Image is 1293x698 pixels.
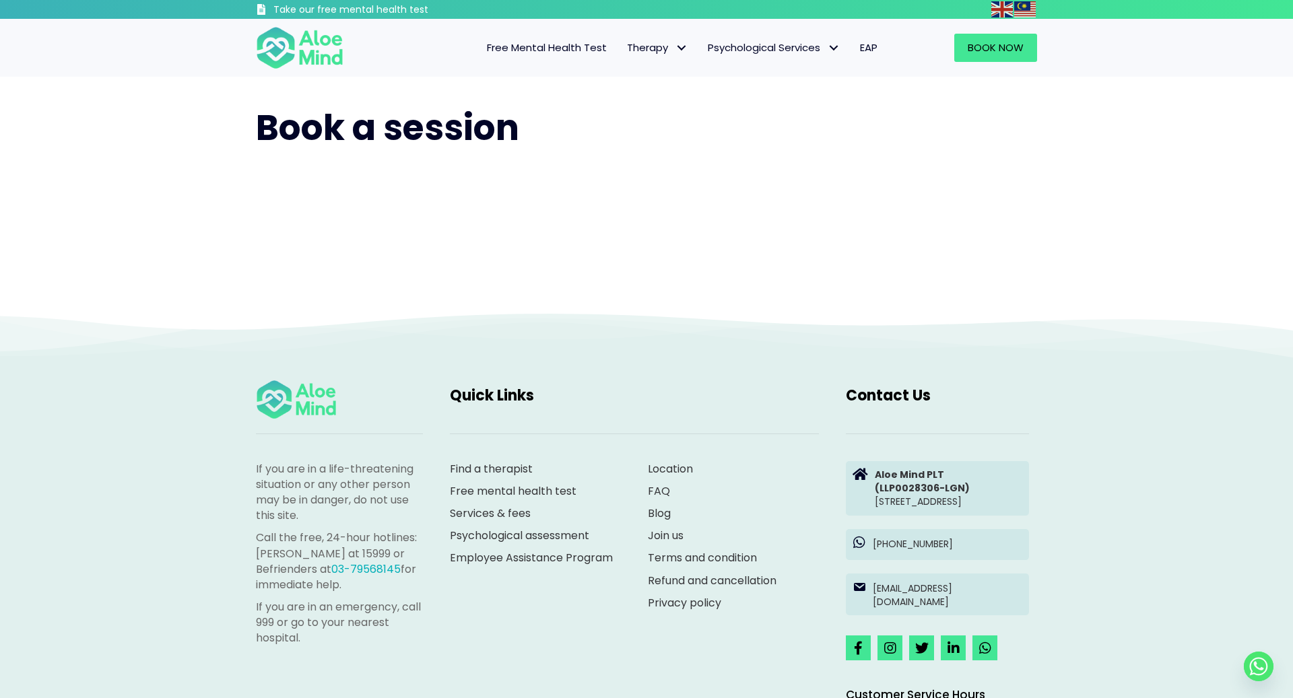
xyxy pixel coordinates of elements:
[256,26,343,70] img: Aloe mind Logo
[846,385,931,406] span: Contact Us
[450,550,613,565] a: Employee Assistance Program
[846,461,1029,516] a: Aloe Mind PLT(LLP0028306-LGN)[STREET_ADDRESS]
[954,34,1037,62] a: Book Now
[708,40,840,55] span: Psychological Services
[991,1,1014,17] a: English
[873,537,1022,551] p: [PHONE_NUMBER]
[846,529,1029,560] a: [PHONE_NUMBER]
[1014,1,1036,18] img: ms
[968,40,1024,55] span: Book Now
[450,528,589,543] a: Psychological assessment
[875,481,970,495] strong: (LLP0028306-LGN)
[273,3,500,17] h3: Take our free mental health test
[991,1,1013,18] img: en
[875,468,944,481] strong: Aloe Mind PLT
[361,34,888,62] nav: Menu
[846,573,1029,616] a: [EMAIL_ADDRESS][DOMAIN_NAME]
[648,483,670,499] a: FAQ
[450,483,576,499] a: Free mental health test
[477,34,617,62] a: Free Mental Health Test
[627,40,688,55] span: Therapy
[331,561,401,577] a: 03-79568145
[256,180,1037,281] iframe: Booking widget
[256,379,337,420] img: Aloe mind Logo
[648,505,671,521] a: Blog
[256,3,500,19] a: Take our free mental health test
[1014,1,1037,17] a: Malay
[860,40,877,55] span: EAP
[256,461,423,524] p: If you are in a life-threatening situation or any other person may be in danger, do not use this ...
[648,550,757,565] a: Terms and condition
[256,103,519,152] span: Book a session
[850,34,888,62] a: EAP
[648,528,684,543] a: Join us
[1244,652,1273,681] a: Whatsapp
[648,595,721,610] a: Privacy policy
[617,34,698,62] a: TherapyTherapy: submenu
[487,40,607,55] span: Free Mental Health Test
[256,599,423,646] p: If you are in an emergency, call 999 or go to your nearest hospital.
[698,34,850,62] a: Psychological ServicesPsychological Services: submenu
[824,38,843,58] span: Psychological Services: submenu
[873,582,1022,609] p: [EMAIL_ADDRESS][DOMAIN_NAME]
[256,530,423,592] p: Call the free, 24-hour hotlines: [PERSON_NAME] at 15999 or Befrienders at for immediate help.
[450,385,534,406] span: Quick Links
[671,38,691,58] span: Therapy: submenu
[450,461,533,477] a: Find a therapist
[875,468,1022,509] p: [STREET_ADDRESS]
[450,505,531,521] a: Services & fees
[648,573,776,588] a: Refund and cancellation
[648,461,693,477] a: Location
